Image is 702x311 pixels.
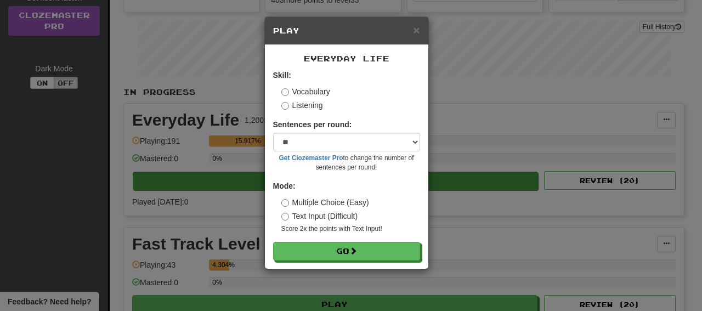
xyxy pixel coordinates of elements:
[413,24,420,36] span: ×
[281,224,420,234] small: Score 2x the points with Text Input !
[413,24,420,36] button: Close
[273,182,296,190] strong: Mode:
[281,213,289,220] input: Text Input (Difficult)
[281,199,289,207] input: Multiple Choice (Easy)
[273,154,420,172] small: to change the number of sentences per round!
[273,25,420,36] h5: Play
[281,100,323,111] label: Listening
[281,197,369,208] label: Multiple Choice (Easy)
[281,102,289,110] input: Listening
[273,119,352,130] label: Sentences per round:
[273,71,291,80] strong: Skill:
[304,54,389,63] span: Everyday Life
[281,86,330,97] label: Vocabulary
[281,211,358,222] label: Text Input (Difficult)
[273,242,420,261] button: Go
[279,154,343,162] a: Get Clozemaster Pro
[281,88,289,96] input: Vocabulary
